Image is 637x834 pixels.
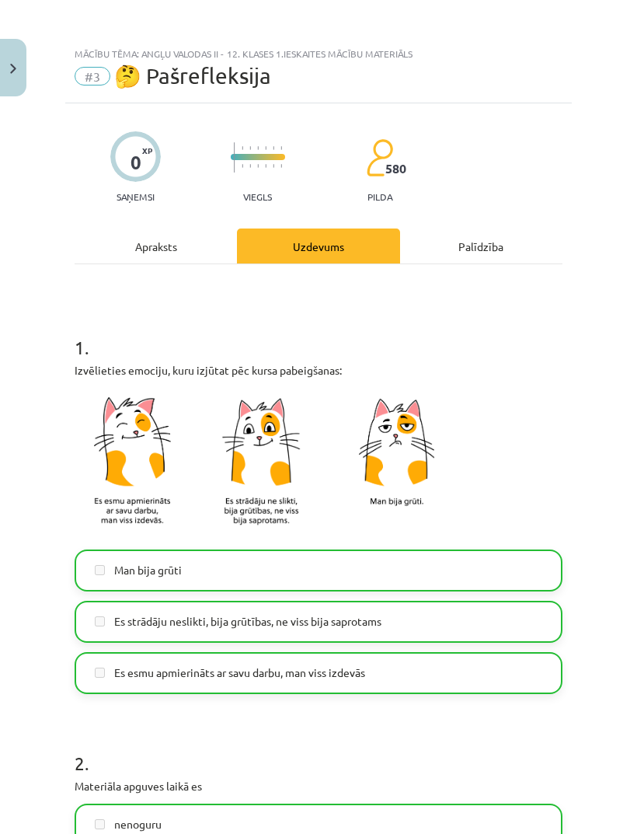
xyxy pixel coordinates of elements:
[95,668,105,678] input: Es esmu apmierināts ar savu darbu, man viss izdevās
[114,816,162,832] span: nenoguru
[114,562,182,578] span: Man bija grūti
[273,146,274,150] img: icon-short-line-57e1e144782c952c97e751825c79c345078a6d821885a25fce030b3d8c18986b.svg
[273,164,274,168] img: icon-short-line-57e1e144782c952c97e751825c79c345078a6d821885a25fce030b3d8c18986b.svg
[114,665,365,681] span: Es esmu apmierināts ar savu darbu, man viss izdevās
[75,48,562,59] div: Mācību tēma: Angļu valodas ii - 12. klases 1.ieskaites mācību materiāls
[75,778,562,794] p: Materiāla apguves laikā es
[114,613,381,630] span: Es strādāju neslikti, bija grūtības, ne viss bija saprotams
[75,309,562,358] h1: 1 .
[75,229,237,263] div: Apraksts
[265,164,266,168] img: icon-short-line-57e1e144782c952c97e751825c79c345078a6d821885a25fce030b3d8c18986b.svg
[400,229,562,263] div: Palīdzība
[75,725,562,773] h1: 2 .
[265,146,266,150] img: icon-short-line-57e1e144782c952c97e751825c79c345078a6d821885a25fce030b3d8c18986b.svg
[243,191,272,202] p: Viegls
[75,362,562,379] p: Izvēlieties emociju, kuru izjūtat pēc kursa pabeigšanas:
[242,146,243,150] img: icon-short-line-57e1e144782c952c97e751825c79c345078a6d821885a25fce030b3d8c18986b.svg
[249,146,251,150] img: icon-short-line-57e1e144782c952c97e751825c79c345078a6d821885a25fce030b3d8c18986b.svg
[142,146,152,155] span: XP
[249,164,251,168] img: icon-short-line-57e1e144782c952c97e751825c79c345078a6d821885a25fce030b3d8c18986b.svg
[95,565,105,575] input: Man bija grūti
[75,67,110,85] span: #3
[385,162,406,176] span: 580
[10,64,16,74] img: icon-close-lesson-0947bae3869378f0d4975bcd49f059093ad1ed9edebbc8119c70593378902aed.svg
[114,63,271,89] span: 🤔 Pašrefleksija
[95,819,105,829] input: nenoguru
[366,138,393,177] img: students-c634bb4e5e11cddfef0936a35e636f08e4e9abd3cc4e673bd6f9a4125e45ecb1.svg
[280,164,282,168] img: icon-short-line-57e1e144782c952c97e751825c79c345078a6d821885a25fce030b3d8c18986b.svg
[257,146,259,150] img: icon-short-line-57e1e144782c952c97e751825c79c345078a6d821885a25fce030b3d8c18986b.svg
[237,229,399,263] div: Uzdevums
[95,616,105,626] input: Es strādāju neslikti, bija grūtības, ne viss bija saprotams
[257,164,259,168] img: icon-short-line-57e1e144782c952c97e751825c79c345078a6d821885a25fce030b3d8c18986b.svg
[280,146,282,150] img: icon-short-line-57e1e144782c952c97e751825c79c345078a6d821885a25fce030b3d8c18986b.svg
[367,191,392,202] p: pilda
[242,164,243,168] img: icon-short-line-57e1e144782c952c97e751825c79c345078a6d821885a25fce030b3d8c18986b.svg
[110,191,161,202] p: Saņemsi
[234,142,235,173] img: icon-long-line-d9ea69661e0d244f92f715978eff75569469978d946b2353a9bb055b3ed8787d.svg
[131,152,141,173] div: 0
